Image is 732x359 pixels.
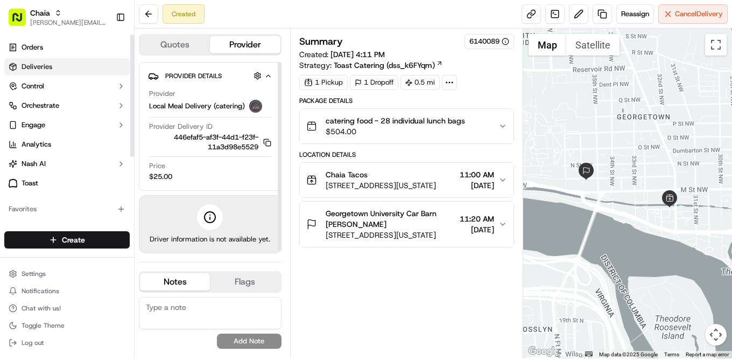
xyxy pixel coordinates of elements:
[326,126,465,137] span: $504.00
[4,318,130,333] button: Toggle Theme
[326,169,368,180] span: Chaia Tacos
[11,43,196,60] p: Welcome 👋
[299,75,348,90] div: 1 Pickup
[150,234,270,244] span: Driver information is not available yet.
[107,267,130,275] span: Pylon
[529,34,566,56] button: Show street map
[167,138,196,151] button: See all
[299,60,443,71] div: Strategy:
[4,335,130,350] button: Log out
[4,39,130,56] a: Orders
[299,96,514,105] div: Package Details
[249,100,262,113] img: lmd_logo.png
[140,36,210,53] button: Quotes
[326,180,436,191] span: [STREET_ADDRESS][US_STATE]
[4,155,130,172] button: Nash AI
[334,60,443,71] a: Toast Catering (dss_k6FYqm)
[33,196,87,205] span: [PERSON_NAME]
[22,120,45,130] span: Engage
[616,4,654,24] button: Reassign
[299,49,385,60] span: Created:
[48,103,177,114] div: Start new chat
[705,34,727,56] button: Toggle fullscreen view
[76,267,130,275] a: Powered byPylon
[4,78,130,95] button: Control
[210,273,280,291] button: Flags
[183,106,196,119] button: Start new chat
[299,37,343,46] h3: Summary
[22,270,46,278] span: Settings
[48,114,148,122] div: We're available if you need us!
[22,168,30,176] img: 1736555255976-a54dd68f-1ca7-489b-9aae-adbdc363a1c4
[664,351,679,357] a: Terms (opens in new tab)
[102,241,173,252] span: API Documentation
[62,234,85,245] span: Create
[460,169,494,180] span: 11:00 AM
[149,172,172,182] span: $25.00
[33,167,87,176] span: [PERSON_NAME]
[566,34,620,56] button: Show satellite imagery
[526,344,561,358] a: Open this area in Google Maps (opens a new window)
[300,109,513,143] button: catering food - 28 individual lunch bags$504.00
[350,75,398,90] div: 1 Dropoff
[11,186,28,203] img: Bea Lacdao
[675,9,723,19] span: Cancel Delivery
[22,159,46,169] span: Nash AI
[23,103,42,122] img: 1753817452368-0c19585d-7be3-40d9-9a41-2dc781b3d1eb
[400,75,440,90] div: 0.5 mi
[300,202,513,247] button: Georgetown University Car Barn [PERSON_NAME][STREET_ADDRESS][US_STATE]11:20 AM[DATE]
[526,344,561,358] img: Google
[326,208,455,230] span: Georgetown University Car Barn [PERSON_NAME]
[4,266,130,281] button: Settings
[149,133,271,152] button: 446efaf5-af3f-44d1-f23f-11a3d98e5529
[30,8,50,18] button: Chaia
[326,115,465,126] span: catering food - 28 individual lunch bags
[4,231,130,248] button: Create
[460,213,494,224] span: 11:20 AM
[140,273,210,291] button: Notes
[299,150,514,159] div: Location Details
[705,324,727,346] button: Map camera controls
[11,103,30,122] img: 1736555255976-a54dd68f-1ca7-489b-9aae-adbdc363a1c4
[6,237,87,256] a: 📗Knowledge Base
[469,37,509,46] button: 6140089
[4,136,130,153] a: Analytics
[210,36,280,53] button: Provider
[22,339,44,347] span: Log out
[89,167,93,176] span: •
[585,351,593,356] button: Keyboard shortcuts
[22,241,82,252] span: Knowledge Base
[149,89,175,99] span: Provider
[4,201,130,218] div: Favorites
[599,351,658,357] span: Map data ©2025 Google
[165,72,222,80] span: Provider Details
[326,230,455,240] span: [STREET_ADDRESS][US_STATE]
[149,161,165,171] span: Price
[30,18,107,27] button: [PERSON_NAME][EMAIL_ADDRESS][DOMAIN_NAME]
[22,197,30,205] img: 1736555255976-a54dd68f-1ca7-489b-9aae-adbdc363a1c4
[11,242,19,251] div: 📗
[658,4,728,24] button: CancelDelivery
[330,50,385,59] span: [DATE] 4:11 PM
[460,180,494,191] span: [DATE]
[4,4,111,30] button: Chaia[PERSON_NAME][EMAIL_ADDRESS][DOMAIN_NAME]
[11,157,28,174] img: Bea Lacdao
[300,163,513,197] button: Chaia Tacos[STREET_ADDRESS][US_STATE]11:00 AM[DATE]
[28,70,194,81] input: Got a question? Start typing here...
[22,178,38,188] span: Toast
[91,242,100,251] div: 💻
[4,284,130,299] button: Notifications
[4,97,130,114] button: Orchestrate
[22,62,52,72] span: Deliveries
[95,167,117,176] span: [DATE]
[22,101,59,111] span: Orchestrate
[460,224,494,235] span: [DATE]
[334,60,435,71] span: Toast Catering (dss_k6FYqm)
[686,351,729,357] a: Report a map error
[22,43,43,52] span: Orders
[89,196,93,205] span: •
[149,122,213,132] span: Provider Delivery ID
[22,81,44,91] span: Control
[148,67,272,85] button: Provider Details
